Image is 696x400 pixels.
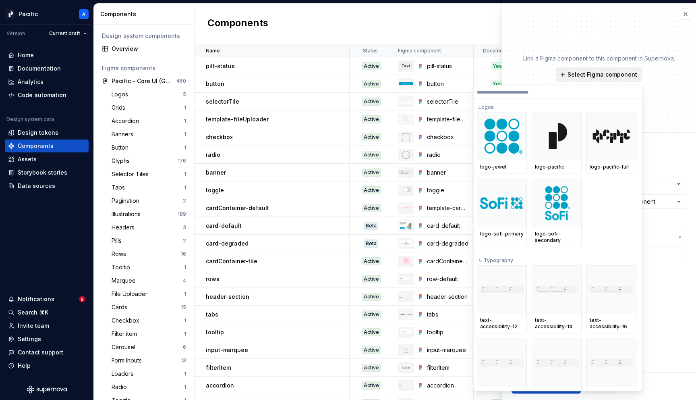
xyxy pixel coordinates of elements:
[399,170,413,175] img: banner
[18,65,61,73] div: Documentation
[82,11,85,17] div: A
[27,385,67,394] svg: Supernova Logo
[206,62,235,70] p: pill-status
[18,322,49,330] div: Invite team
[535,317,578,330] div: text-accessibility-14
[183,224,186,231] div: 3
[362,346,381,354] div: Active
[206,257,257,265] p: cardContainer-tile
[18,362,31,370] div: Help
[206,80,224,88] p: button
[206,222,242,230] p: card-default
[18,308,48,317] div: Search ⌘K
[18,78,43,86] div: Analytics
[184,184,186,191] div: 1
[5,306,89,319] button: Search ⌘K
[362,151,381,159] div: Active
[427,328,468,336] div: tooltip
[112,157,133,165] div: Glyphs
[5,62,89,75] a: Documentation
[112,277,139,285] div: Marquee
[112,317,143,325] div: Checkbox
[108,248,189,260] a: Rows16
[427,346,468,354] div: input-marquee
[427,80,468,88] div: button
[590,317,633,330] div: text-accessibility-16
[427,115,468,123] div: template-fileUploader
[5,166,89,179] a: Storybook stories
[108,168,189,181] a: Selector Tiles1
[399,115,413,123] img: template-fileUploader
[590,164,633,170] div: logo-pacific-full
[99,42,189,55] a: Overview
[535,164,578,170] div: logo-pacific
[181,251,186,257] div: 16
[491,62,503,70] div: Yes
[178,211,186,217] div: 189
[108,274,189,287] a: Marquee4
[206,346,248,354] p: input-marquee
[184,131,186,137] div: 1
[108,287,189,300] a: File Uploader1
[108,354,189,367] a: Form Inputs13
[206,98,239,106] p: selectorTile
[5,140,89,152] a: Components
[183,344,186,350] div: 6
[427,381,468,390] div: accordion
[108,381,189,394] a: Radio1
[184,264,186,271] div: 1
[49,30,80,37] span: Current draft
[364,222,378,230] div: Beta
[112,130,137,138] div: Banners
[5,333,89,346] a: Settings
[427,204,468,212] div: template-cardContainer
[99,75,189,87] a: Pacific - Core UI (Global)460
[183,91,186,98] div: 5
[399,82,413,85] img: button
[102,64,186,72] div: Figma components
[399,221,413,230] img: card-default
[18,51,34,59] div: Home
[427,310,468,319] div: tabs
[108,194,189,207] a: Pagination2
[206,186,224,194] p: toggle
[477,99,636,112] div: Logos
[178,158,186,164] div: 176
[362,275,381,283] div: Active
[362,257,381,265] div: Active
[427,98,468,106] div: selectorTile
[427,62,468,70] div: pill-status
[6,116,54,123] div: Design system data
[112,383,130,391] div: Radio
[399,206,413,209] img: template-cardContainer
[112,117,142,125] div: Accordion
[427,275,468,283] div: row-default
[112,183,128,192] div: Tabs
[427,151,468,159] div: radio
[399,277,413,281] img: row-default
[112,104,128,112] div: Grids
[100,10,191,18] div: Components
[46,28,90,39] button: Current draft
[5,153,89,166] a: Assets
[112,263,133,271] div: Tooltip
[18,155,37,163] div: Assets
[112,237,125,245] div: Pills
[112,343,139,351] div: Carousel
[5,75,89,88] a: Analytics
[427,222,468,230] div: card-default
[362,293,381,301] div: Active
[6,9,15,19] img: 8d0dbd7b-a897-4c39-8ca0-62fbda938e11.png
[206,381,234,390] p: accordion
[480,164,524,170] div: logo-jewel
[108,181,189,194] a: Tabs1
[184,118,186,124] div: 1
[112,223,138,231] div: Headers
[362,328,381,336] div: Active
[362,204,381,212] div: Active
[427,186,468,194] div: toggle
[18,335,41,343] div: Settings
[184,317,186,324] div: 1
[206,328,224,336] p: tooltip
[480,231,524,237] div: logo-sofi-primary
